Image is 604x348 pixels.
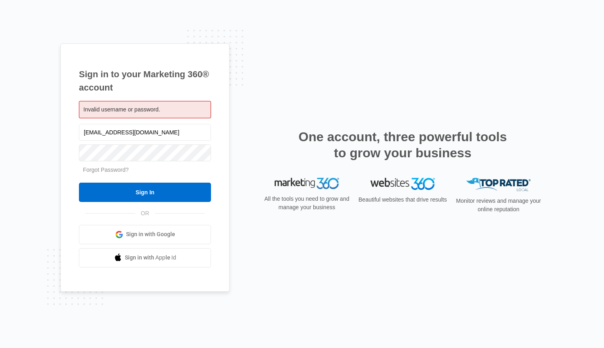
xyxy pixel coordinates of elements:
p: Beautiful websites that drive results [358,196,448,204]
a: Forgot Password? [83,167,129,173]
span: Sign in with Apple Id [125,253,176,262]
img: Websites 360 [370,178,435,189]
span: OR [135,209,155,218]
input: Email [79,124,211,141]
span: Invalid username or password. [83,106,160,113]
h2: One account, three powerful tools to grow your business [296,129,509,161]
p: Monitor reviews and manage your online reputation [453,197,544,214]
input: Sign In [79,183,211,202]
a: Sign in with Apple Id [79,248,211,268]
img: Marketing 360 [275,178,339,189]
img: Top Rated Local [466,178,531,191]
h1: Sign in to your Marketing 360® account [79,68,211,94]
span: Sign in with Google [126,230,175,239]
a: Sign in with Google [79,225,211,244]
p: All the tools you need to grow and manage your business [262,195,352,212]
